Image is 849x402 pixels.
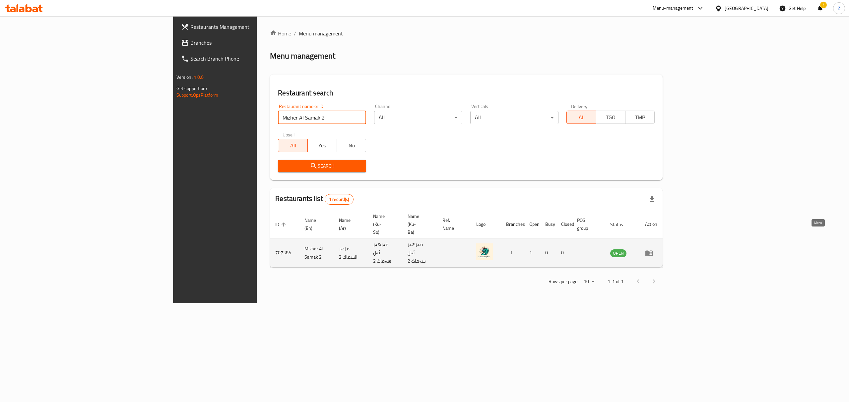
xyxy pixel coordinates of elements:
[270,210,663,268] table: enhanced table
[524,238,540,268] td: 1
[442,216,463,232] span: Ref. Name
[599,113,623,122] span: TGO
[501,210,524,238] th: Branches
[608,277,623,286] p: 1-1 of 1
[470,111,558,124] div: All
[644,191,660,207] div: Export file
[476,243,493,260] img: Mizher Al Samak 2
[610,249,626,257] span: OPEN
[278,111,366,124] input: Search for restaurant name or ID..
[566,111,596,124] button: All
[368,238,403,268] td: مەزهەر ئەل سەماک 2
[275,194,353,205] h2: Restaurants list
[278,139,307,152] button: All
[581,277,597,287] div: Rows per page:
[610,249,626,257] div: OPEN
[194,73,204,81] span: 1.0.0
[653,4,693,12] div: Menu-management
[556,238,572,268] td: 0
[569,113,593,122] span: All
[190,39,310,47] span: Branches
[577,216,597,232] span: POS group
[640,210,663,238] th: Action
[334,238,368,268] td: مزهر السماك 2
[339,216,360,232] span: Name (Ar)
[373,212,395,236] span: Name (Ku-So)
[325,196,353,203] span: 1 record(s)
[549,277,578,286] p: Rows per page:
[571,104,588,109] label: Delivery
[270,29,663,37] nav: breadcrumb
[337,139,366,152] button: No
[310,141,334,150] span: Yes
[190,55,310,63] span: Search Branch Phone
[540,210,556,238] th: Busy
[402,238,437,268] td: مەزهەر ئەل سەماک 2
[610,221,632,228] span: Status
[307,139,337,152] button: Yes
[283,132,295,137] label: Upsell
[374,111,462,124] div: All
[275,221,288,228] span: ID
[176,19,315,35] a: Restaurants Management
[628,113,652,122] span: TMP
[190,23,310,31] span: Restaurants Management
[281,141,305,150] span: All
[176,35,315,51] a: Branches
[176,51,315,67] a: Search Branch Phone
[299,29,343,37] span: Menu management
[501,238,524,268] td: 1
[325,194,354,205] div: Total records count
[725,5,768,12] div: [GEOGRAPHIC_DATA]
[625,111,655,124] button: TMP
[340,141,363,150] span: No
[278,88,655,98] h2: Restaurant search
[596,111,625,124] button: TGO
[176,73,193,81] span: Version:
[176,91,219,99] a: Support.OpsPlatform
[524,210,540,238] th: Open
[176,84,207,93] span: Get support on:
[556,210,572,238] th: Closed
[540,238,556,268] td: 0
[838,5,840,12] span: Z
[471,210,501,238] th: Logo
[299,238,334,268] td: Mizher Al Samak 2
[283,162,361,170] span: Search
[408,212,429,236] span: Name (Ku-Ba)
[278,160,366,172] button: Search
[304,216,326,232] span: Name (En)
